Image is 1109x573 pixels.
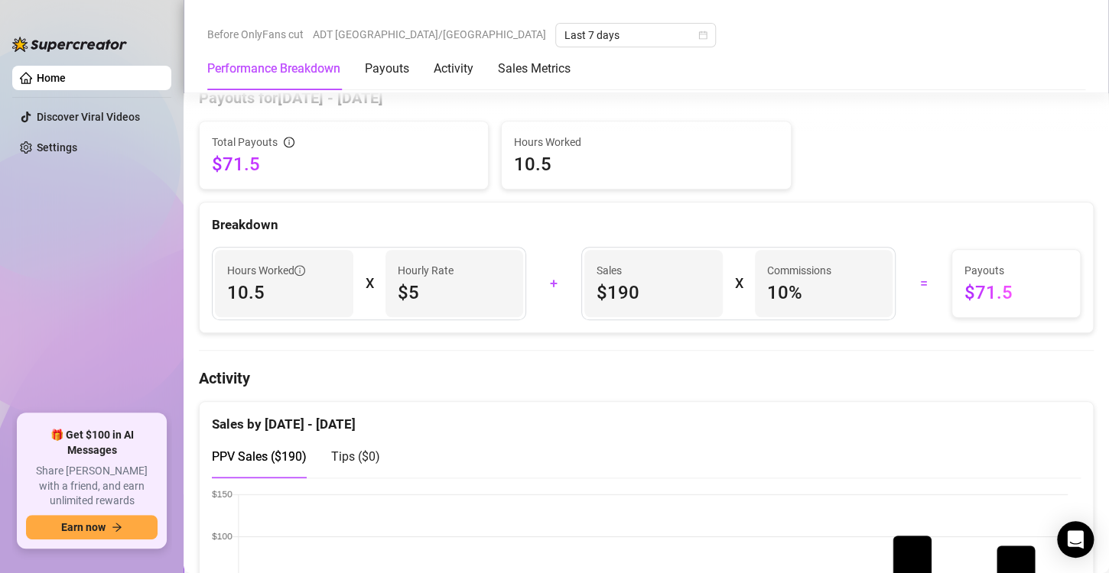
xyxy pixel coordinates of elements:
[199,367,1094,389] h4: Activity
[398,262,454,279] article: Hourly Rate
[964,280,1068,305] span: $71.5
[735,271,743,296] div: X
[767,280,881,305] span: 10 %
[37,72,66,84] a: Home
[498,60,571,78] div: Sales Metrics
[1057,521,1094,558] div: Open Intercom Messenger
[964,262,1068,279] span: Payouts
[366,271,373,296] div: X
[212,152,476,176] span: $71.5
[597,262,711,279] span: Sales
[535,271,572,296] div: +
[313,23,546,46] span: ADT [GEOGRAPHIC_DATA]/[GEOGRAPHIC_DATA]
[905,271,942,296] div: =
[212,134,278,151] span: Total Payouts
[12,37,127,52] img: logo-BBDzfeDw.svg
[61,521,106,533] span: Earn now
[227,280,341,305] span: 10.5
[365,60,409,78] div: Payouts
[37,141,77,154] a: Settings
[434,60,473,78] div: Activity
[199,87,1094,108] h4: Payouts for [DATE] - [DATE]
[331,449,380,464] span: Tips ( $0 )
[398,280,512,305] span: $5
[26,515,158,539] button: Earn nowarrow-right
[514,134,778,151] span: Hours Worked
[767,262,831,279] article: Commissions
[698,31,707,40] span: calendar
[597,280,711,305] span: $190
[212,449,307,464] span: PPV Sales ( $190 )
[26,464,158,509] span: Share [PERSON_NAME] with a friend, and earn unlimited rewards
[212,215,1081,235] div: Breakdown
[564,24,707,47] span: Last 7 days
[207,60,340,78] div: Performance Breakdown
[26,428,158,458] span: 🎁 Get $100 in AI Messages
[112,522,122,533] span: arrow-right
[294,265,305,276] span: info-circle
[514,152,778,176] span: 10.5
[284,137,294,147] span: info-circle
[227,262,305,279] span: Hours Worked
[212,402,1081,435] div: Sales by [DATE] - [DATE]
[207,23,304,46] span: Before OnlyFans cut
[37,111,140,123] a: Discover Viral Videos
